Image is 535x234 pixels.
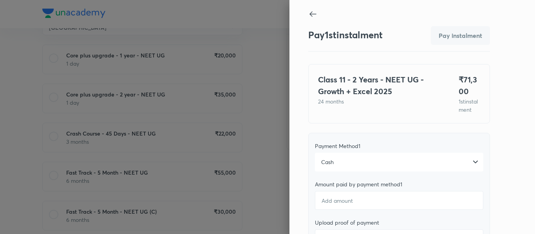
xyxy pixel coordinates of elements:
[431,26,490,45] button: Pay instalment
[318,97,440,105] p: 24 months
[459,97,480,114] p: 1 st instalment
[308,29,383,41] h3: Pay 1 st instalment
[318,74,440,97] h4: Class 11 - 2 Years - NEET UG - Growth + Excel 2025
[459,74,480,97] h4: ₹ 71,300
[315,181,483,188] div: Amount paid by payment method 1
[315,219,483,226] div: Upload proof of payment
[321,158,334,166] span: Cash
[315,191,483,210] input: Add amount
[431,26,490,45] div: Total amount is not matching instalment amount
[315,143,483,150] div: Payment Method 1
